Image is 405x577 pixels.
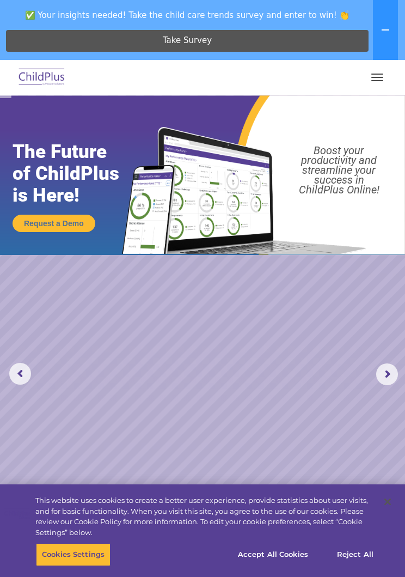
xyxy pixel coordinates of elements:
[4,4,371,26] span: ✅ Your insights needed! Take the child care trends survey and enter to win! 👏
[163,31,212,50] span: Take Survey
[6,30,369,52] a: Take Survey
[279,145,399,195] rs-layer: Boost your productivity and streamline your success in ChildPlus Online!
[174,63,207,71] span: Last name
[321,543,389,566] button: Reject All
[16,65,67,90] img: ChildPlus by Procare Solutions
[174,108,220,116] span: Phone number
[35,495,376,538] div: This website uses cookies to create a better user experience, provide statistics about user visit...
[36,543,111,566] button: Cookies Settings
[376,490,400,514] button: Close
[13,215,95,232] a: Request a Demo
[13,141,142,206] rs-layer: The Future of ChildPlus is Here!
[232,543,314,566] button: Accept All Cookies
